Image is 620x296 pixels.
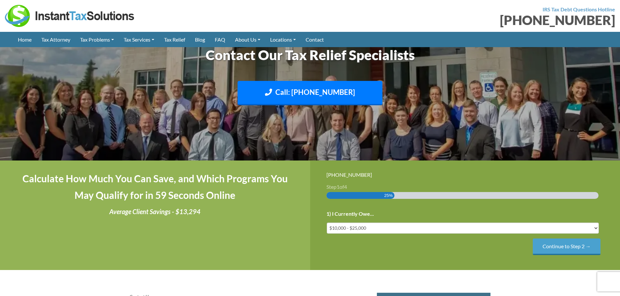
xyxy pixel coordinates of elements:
a: Call: [PHONE_NUMBER] [238,81,382,105]
a: Contact [301,32,329,47]
a: Blog [190,32,210,47]
h4: Calculate How Much You Can Save, and Which Programs You May Qualify for in 59 Seconds Online [16,170,294,203]
span: 1 [337,184,339,190]
a: FAQ [210,32,230,47]
a: Locations [265,32,301,47]
a: Tax Relief [159,32,190,47]
div: [PHONE_NUMBER] [326,170,604,179]
a: Instant Tax Solutions Logo [5,12,135,18]
div: [PHONE_NUMBER] [315,14,615,27]
span: 4 [344,184,347,190]
strong: IRS Tax Debt Questions Hotline [543,6,615,12]
a: About Us [230,32,265,47]
img: Instant Tax Solutions Logo [5,5,135,27]
span: 25% [384,192,393,199]
h1: Contact Our Tax Relief Specialists [130,45,491,65]
a: Tax Attorney [36,32,75,47]
a: Tax Services [119,32,159,47]
i: Average Client Savings - $13,294 [109,208,200,215]
a: Tax Problems [75,32,119,47]
input: Continue to Step 2 → [533,238,600,255]
label: 1) I Currently Owe... [326,211,374,217]
a: Home [13,32,36,47]
h3: Step of [326,184,604,189]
